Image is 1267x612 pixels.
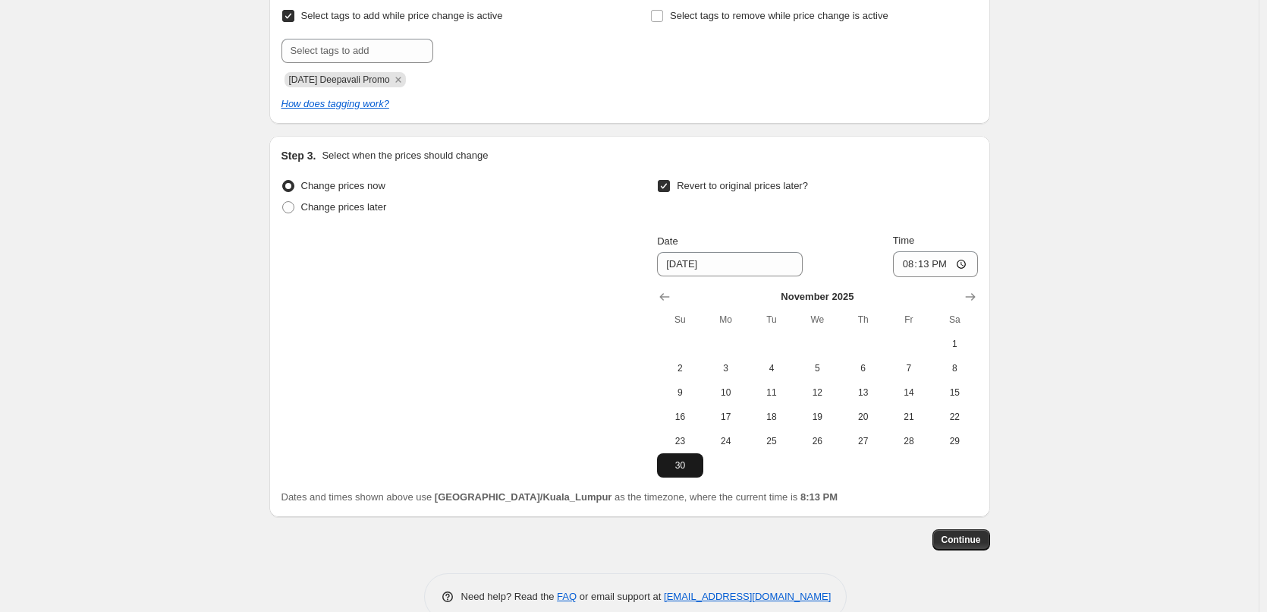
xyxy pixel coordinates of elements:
[846,314,879,326] span: Th
[301,180,385,191] span: Change prices now
[892,411,926,423] span: 21
[301,201,387,213] span: Change prices later
[755,362,788,374] span: 4
[391,73,405,87] button: Remove 2025Oct Deepavali Promo
[657,380,703,405] button: Sunday November 9 2025
[800,411,834,423] span: 19
[663,411,696,423] span: 16
[663,362,696,374] span: 2
[892,435,926,447] span: 28
[840,380,885,405] button: Thursday November 13 2025
[840,405,885,429] button: Thursday November 20 2025
[794,308,840,332] th: Wednesday
[749,380,794,405] button: Tuesday November 11 2025
[281,98,389,109] a: How does tagging work?
[577,591,664,602] span: or email support at
[664,591,831,602] a: [EMAIL_ADDRESS][DOMAIN_NAME]
[657,252,803,276] input: 10/2/2025
[960,286,981,308] button: Show next month, December 2025
[938,338,971,350] span: 1
[886,356,932,380] button: Friday November 7 2025
[657,453,703,478] button: Sunday November 30 2025
[846,411,879,423] span: 20
[846,386,879,399] span: 13
[794,405,840,429] button: Wednesday November 19 2025
[840,429,885,453] button: Thursday November 27 2025
[749,429,794,453] button: Tuesday November 25 2025
[932,529,990,550] button: Continue
[749,308,794,332] th: Tuesday
[657,405,703,429] button: Sunday November 16 2025
[703,380,749,405] button: Monday November 10 2025
[800,491,838,503] b: 8:13 PM
[800,435,834,447] span: 26
[663,386,696,399] span: 9
[886,429,932,453] button: Friday November 28 2025
[749,405,794,429] button: Tuesday November 18 2025
[461,591,558,602] span: Need help? Read the
[703,356,749,380] button: Monday November 3 2025
[657,429,703,453] button: Sunday November 23 2025
[755,314,788,326] span: Tu
[794,429,840,453] button: Wednesday November 26 2025
[932,405,977,429] button: Saturday November 22 2025
[794,356,840,380] button: Wednesday November 5 2025
[657,308,703,332] th: Sunday
[886,405,932,429] button: Friday November 21 2025
[938,411,971,423] span: 22
[281,148,316,163] h2: Step 3.
[846,362,879,374] span: 6
[557,591,577,602] a: FAQ
[281,491,838,503] span: Dates and times shown above use as the timezone, where the current time is
[938,314,971,326] span: Sa
[892,314,926,326] span: Fr
[932,308,977,332] th: Saturday
[709,362,743,374] span: 3
[657,235,678,247] span: Date
[435,491,612,503] b: [GEOGRAPHIC_DATA]/Kuala_Lumpur
[893,235,914,246] span: Time
[301,10,503,21] span: Select tags to add while price change is active
[709,411,743,423] span: 17
[703,405,749,429] button: Monday November 17 2025
[942,534,981,546] span: Continue
[663,314,696,326] span: Su
[657,356,703,380] button: Sunday November 2 2025
[654,286,675,308] button: Show previous month, October 2025
[840,308,885,332] th: Thursday
[755,386,788,399] span: 11
[289,74,390,85] span: 2025Oct Deepavali Promo
[886,380,932,405] button: Friday November 14 2025
[749,356,794,380] button: Tuesday November 4 2025
[703,308,749,332] th: Monday
[322,148,488,163] p: Select when the prices should change
[800,386,834,399] span: 12
[892,386,926,399] span: 14
[932,332,977,356] button: Saturday November 1 2025
[840,356,885,380] button: Thursday November 6 2025
[938,435,971,447] span: 29
[800,314,834,326] span: We
[677,180,808,191] span: Revert to original prices later?
[893,251,978,277] input: 12:00
[663,435,696,447] span: 23
[932,380,977,405] button: Saturday November 15 2025
[709,314,743,326] span: Mo
[800,362,834,374] span: 5
[703,429,749,453] button: Monday November 24 2025
[794,380,840,405] button: Wednesday November 12 2025
[938,386,971,399] span: 15
[846,435,879,447] span: 27
[755,411,788,423] span: 18
[709,386,743,399] span: 10
[755,435,788,447] span: 25
[886,308,932,332] th: Friday
[709,435,743,447] span: 24
[932,356,977,380] button: Saturday November 8 2025
[663,459,696,472] span: 30
[892,362,926,374] span: 7
[281,39,433,63] input: Select tags to add
[938,362,971,374] span: 8
[932,429,977,453] button: Saturday November 29 2025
